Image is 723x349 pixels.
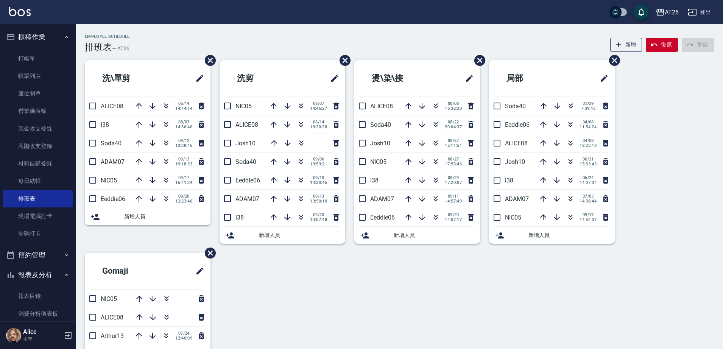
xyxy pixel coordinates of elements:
span: 修改班表的標題 [191,262,204,280]
span: 09/17 [175,175,192,180]
span: 新增人員 [528,231,609,239]
span: 刪除班表 [199,242,217,264]
a: 帳單列表 [3,67,73,85]
span: 14:07:17 [445,217,462,222]
span: ALICE08 [101,314,123,321]
span: 09/06 [310,157,327,162]
span: 12:23:40 [175,199,192,204]
h3: 排班表 [85,42,112,53]
span: 修改班表的標題 [595,69,609,87]
span: 08/22 [445,120,462,125]
span: 07/03 [580,194,597,199]
img: Person [6,328,21,343]
span: ALICE08 [101,103,123,110]
h2: Employee Schedule [85,34,130,39]
span: 08/27 [445,157,462,162]
a: 高階收支登錄 [3,137,73,155]
span: 19:53:21 [310,162,327,167]
span: 刪除班表 [603,49,621,72]
span: 04/06 [580,120,597,125]
span: 14:07:48 [310,217,327,222]
button: 櫃檯作業 [3,27,73,47]
h2: 洗剪 [226,65,295,92]
span: 7:39:43 [580,106,597,111]
span: 08/27 [445,138,462,143]
h5: Alice [23,328,62,336]
a: 現場電腦打卡 [3,207,73,225]
span: 09/13 [175,157,192,162]
span: 08/29 [445,175,462,180]
a: 座位開單 [3,85,73,102]
div: 新增人員 [220,227,345,244]
span: 16:32:30 [445,106,462,111]
img: Logo [9,7,31,16]
span: Soda40 [235,158,256,165]
button: 預約管理 [3,245,73,265]
button: AT26 [653,5,682,20]
span: 14:07:34 [580,180,597,185]
span: NIC05 [505,214,521,221]
span: ALICE08 [235,121,258,128]
span: Soda40 [505,103,526,110]
span: 09/20 [445,212,462,217]
span: 17:53:46 [445,162,462,167]
a: 營業儀表板 [3,102,73,120]
span: 14:46:27 [310,106,327,111]
span: l38 [101,121,109,128]
span: 14:44:14 [175,106,192,111]
span: 14:57:49 [445,199,462,204]
span: Eeddie06 [370,214,395,221]
span: 09/13 [310,194,327,199]
span: 刪除班表 [469,49,486,72]
a: 報表目錄 [3,287,73,305]
span: 19:18:33 [175,162,192,167]
span: 14:36:40 [175,125,192,129]
span: ALICE08 [505,140,528,147]
span: 06/07 [310,101,327,106]
button: 新增 [610,38,642,52]
span: Josh10 [505,158,525,165]
span: NIC05 [101,177,117,184]
span: 修改班表的標題 [326,69,339,87]
span: 08/08 [445,101,462,106]
span: 06/24 [580,175,597,180]
span: NIC05 [235,103,252,110]
span: Josh10 [235,140,256,147]
span: Soda40 [370,121,391,128]
h2: 燙\染\接 [360,65,437,92]
span: 06/14 [310,120,327,125]
h2: 洗\單剪 [91,65,166,92]
span: 11:54:24 [580,125,597,129]
div: 新增人員 [489,227,615,244]
a: 排班表 [3,190,73,207]
h6: — AT26 [112,45,129,53]
span: 15:33:43 [580,162,597,167]
span: ADAM07 [370,195,394,203]
span: 刪除班表 [199,49,217,72]
span: 09/11 [445,194,462,199]
span: ADAM07 [101,158,125,165]
span: 15:11:51 [445,143,462,148]
span: 新增人員 [259,231,339,239]
span: 04/08 [580,138,597,143]
span: Eeddie06 [505,121,530,128]
span: 16:41:34 [175,180,192,185]
span: 08/03 [175,120,192,125]
div: 新增人員 [354,227,480,244]
span: 修改班表的標題 [460,69,474,87]
a: 消費分析儀表板 [3,305,73,323]
span: NIC05 [101,295,117,302]
span: 03/29 [580,101,597,106]
span: Josh10 [370,140,390,147]
span: 12:40:09 [175,336,192,341]
span: Soda40 [101,140,122,147]
span: 09/20 [175,194,192,199]
span: 修改班表的標題 [191,69,204,87]
button: 復原 [646,38,678,52]
span: 14:30:45 [310,180,327,185]
span: ADAM07 [505,195,529,203]
button: 報表及分析 [3,265,73,285]
h2: 局部 [495,65,565,92]
span: Arthur13 [101,332,124,340]
span: 刪除班表 [334,49,352,72]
